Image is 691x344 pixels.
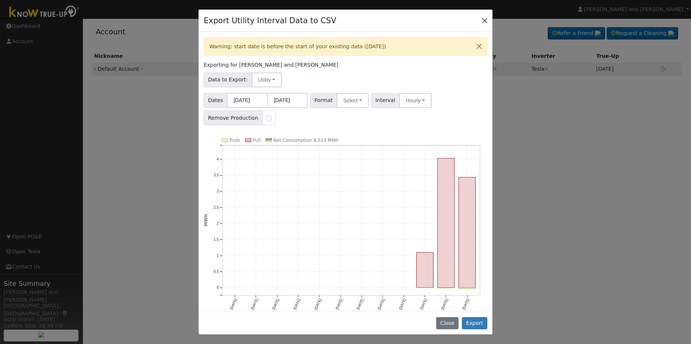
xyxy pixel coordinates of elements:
[337,93,369,108] button: Select
[398,298,407,310] text: [DATE]
[377,298,386,310] text: [DATE]
[217,221,219,225] text: 2
[271,298,280,310] text: [DATE]
[204,15,336,27] h4: Export Utility Interval Data to CSV
[314,298,322,310] text: [DATE]
[399,93,432,108] button: Hourly
[335,298,343,310] text: [DATE]
[462,298,470,310] text: [DATE]
[214,173,219,178] text: 3.5
[250,298,259,310] text: [DATE]
[471,38,487,56] button: Close
[462,317,487,330] button: Export
[436,317,459,330] button: Close
[480,15,490,25] button: Close
[417,253,434,288] rect: onclick=""
[310,93,337,108] span: Format
[229,298,238,310] text: [DATE]
[204,73,252,87] span: Data to Export:
[217,286,219,290] text: 0
[441,298,449,310] text: [DATE]
[253,138,260,143] text: Pull
[438,158,455,288] rect: onclick=""
[214,270,219,274] text: 0.5
[217,254,219,258] text: 1
[459,288,476,289] rect: onclick=""
[273,138,339,143] text: Net Consumption 8,513 MWh
[229,138,240,143] text: Push
[217,189,219,193] text: 3
[419,298,428,310] text: [DATE]
[292,298,301,310] text: [DATE]
[204,61,338,69] label: Exporting for [PERSON_NAME] and [PERSON_NAME]
[214,238,219,242] text: 1.5
[252,73,282,87] button: Utility
[356,298,364,310] text: [DATE]
[217,157,219,161] text: 4
[371,93,400,108] span: Interval
[204,110,263,125] span: Remove Production
[214,206,219,210] text: 2.5
[204,37,487,56] div: Warning: start date is before the start of your existing data ([DATE])
[204,93,227,108] span: Dates
[459,178,476,288] rect: onclick=""
[203,214,208,227] text: MWh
